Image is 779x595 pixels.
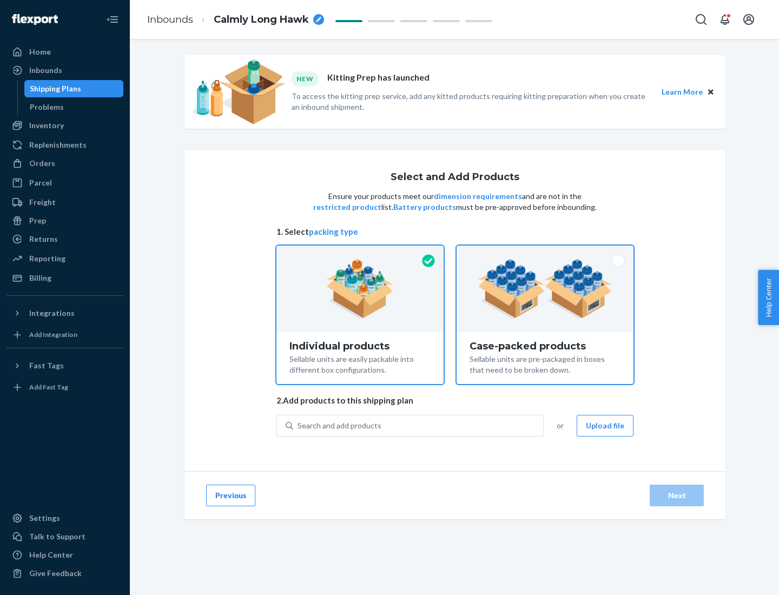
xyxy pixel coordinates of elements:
div: Orders [29,158,55,169]
a: Inbounds [6,62,123,79]
div: Settings [29,513,60,524]
div: Sellable units are pre-packaged in boxes that need to be broken down. [470,352,620,375]
img: case-pack.59cecea509d18c883b923b81aeac6d0b.png [478,259,612,319]
div: Individual products [289,341,431,352]
div: Next [659,490,695,501]
button: Upload file [577,415,633,437]
a: Problems [24,98,124,116]
div: Fast Tags [29,360,64,371]
div: Search and add products [298,420,381,431]
a: Replenishments [6,136,123,154]
button: packing type [309,226,358,237]
button: Next [650,485,704,506]
button: Close [705,86,717,98]
ol: breadcrumbs [138,4,333,36]
div: Add Fast Tag [29,382,68,392]
h1: Select and Add Products [391,172,519,183]
a: Orders [6,155,123,172]
button: Learn More [662,86,703,98]
div: Sellable units are easily packable into different box configurations. [289,352,431,375]
div: Reporting [29,253,65,264]
div: Problems [30,102,64,113]
div: Help Center [29,550,73,560]
a: Talk to Support [6,528,123,545]
a: Prep [6,212,123,229]
p: Kitting Prep has launched [327,71,430,86]
a: Add Fast Tag [6,379,123,396]
a: Parcel [6,174,123,191]
button: Open notifications [714,9,736,30]
button: Give Feedback [6,565,123,582]
button: Open Search Box [690,9,712,30]
div: Give Feedback [29,568,82,579]
span: 1. Select [276,226,633,237]
p: Ensure your products meet our and are not in the list. must be pre-approved before inbounding. [312,191,598,213]
span: 2. Add products to this shipping plan [276,395,633,406]
button: Fast Tags [6,357,123,374]
a: Freight [6,194,123,211]
a: Inventory [6,117,123,134]
img: Flexport logo [12,14,58,25]
img: individual-pack.facf35554cb0f1810c75b2bd6df2d64e.png [326,259,394,319]
div: NEW [292,71,319,86]
div: Prep [29,215,46,226]
div: Inventory [29,120,64,131]
p: To access the kitting prep service, add any kitted products requiring kitting preparation when yo... [292,91,652,113]
div: Shipping Plans [30,83,81,94]
a: Shipping Plans [24,80,124,97]
div: Returns [29,234,58,244]
a: Help Center [6,546,123,564]
div: Talk to Support [29,531,85,542]
div: Parcel [29,177,52,188]
button: dimension requirements [434,191,522,202]
button: restricted product [313,202,381,213]
div: Replenishments [29,140,87,150]
div: Home [29,47,51,57]
div: Integrations [29,308,75,319]
a: Returns [6,230,123,248]
button: Battery products [393,202,456,213]
div: Freight [29,197,56,208]
button: Integrations [6,305,123,322]
button: Open account menu [738,9,760,30]
a: Settings [6,510,123,527]
span: or [557,420,564,431]
span: Calmly Long Hawk [214,13,309,27]
button: Help Center [758,270,779,325]
button: Previous [206,485,255,506]
div: Add Integration [29,330,77,339]
a: Home [6,43,123,61]
button: Close Navigation [102,9,123,30]
a: Add Integration [6,326,123,343]
div: Case-packed products [470,341,620,352]
div: Inbounds [29,65,62,76]
a: Reporting [6,250,123,267]
div: Billing [29,273,51,283]
a: Inbounds [147,14,193,25]
a: Billing [6,269,123,287]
